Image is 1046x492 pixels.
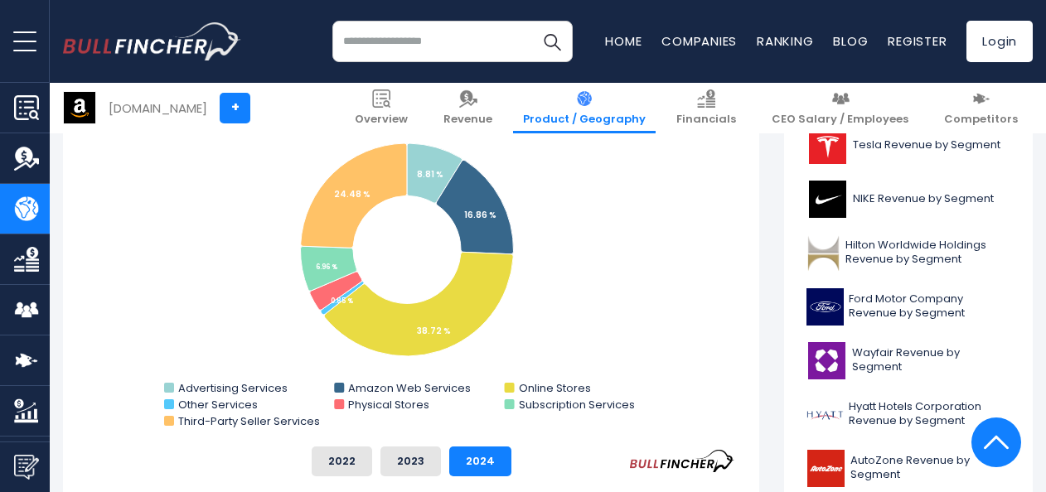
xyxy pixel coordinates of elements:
tspan: 24.48 % [334,188,370,200]
tspan: 16.86 % [464,209,496,221]
a: Register [888,32,947,50]
a: Companies [661,32,737,50]
span: Ford Motor Company Revenue by Segment [849,292,1010,321]
span: Revenue [443,113,492,127]
a: AutoZone Revenue by Segment [797,446,1020,491]
span: Tesla Revenue by Segment [853,138,1000,152]
a: Hilton Worldwide Holdings Revenue by Segment [797,230,1020,276]
img: TSLA logo [806,127,848,164]
span: AutoZone Revenue by Segment [850,454,1010,482]
text: Third-Party Seller Services [178,413,320,429]
a: Hyatt Hotels Corporation Revenue by Segment [797,392,1020,437]
a: Product / Geography [513,83,656,133]
img: W logo [806,342,847,379]
img: AMZN logo [64,92,95,123]
span: NIKE Revenue by Segment [853,192,994,206]
text: Amazon Web Services [348,380,471,396]
text: Subscription Services [519,397,635,412]
tspan: 8.81 % [417,168,443,181]
a: Competitors [934,83,1028,133]
a: Financials [666,83,746,133]
svg: Amazon.com's Revenue Share by Segment [88,102,734,433]
a: Revenue [433,83,502,133]
a: Home [605,32,642,50]
text: Advertising Services [178,380,288,396]
div: [DOMAIN_NAME] [109,99,207,118]
a: Go to homepage [63,22,241,60]
img: F logo [806,288,844,326]
a: Ranking [757,32,813,50]
button: 2022 [312,446,372,476]
a: Wayfair Revenue by Segment [797,338,1020,383]
text: Other Services [178,397,258,412]
tspan: 6.96 % [316,263,337,273]
a: + [220,93,250,123]
text: Online Stores [519,380,591,396]
span: Competitors [944,113,1018,127]
span: Product / Geography [523,113,646,127]
img: H logo [806,396,844,433]
img: bullfincher logo [63,22,241,60]
a: NIKE Revenue by Segment [797,176,1020,222]
text: Physical Stores [348,397,429,412]
span: Hyatt Hotels Corporation Revenue by Segment [849,400,1010,428]
span: Hilton Worldwide Holdings Revenue by Segment [845,239,1010,267]
img: HLT logo [806,234,840,272]
img: NKE logo [806,181,848,218]
button: 2024 [449,446,511,476]
img: AZO logo [806,450,845,487]
a: Overview [345,83,418,133]
span: Overview [355,113,408,127]
button: Search [531,21,573,62]
tspan: 38.72 % [417,325,451,337]
a: Ford Motor Company Revenue by Segment [797,284,1020,330]
span: CEO Salary / Employees [772,113,908,127]
tspan: 0.85 % [331,297,353,306]
a: Login [966,21,1033,62]
button: 2023 [380,446,441,476]
a: Blog [833,32,868,50]
span: Wayfair Revenue by Segment [852,346,1010,374]
a: CEO Salary / Employees [762,83,918,133]
span: Financials [676,113,736,127]
a: Tesla Revenue by Segment [797,123,1020,168]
